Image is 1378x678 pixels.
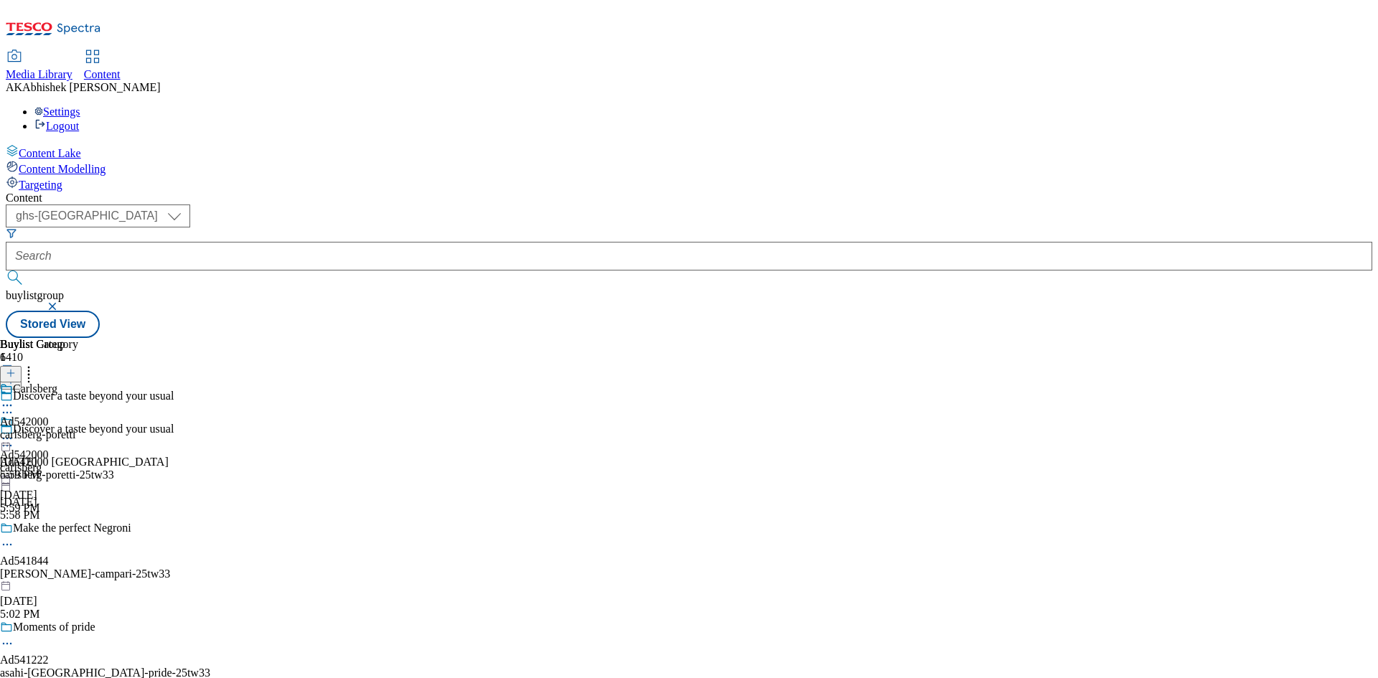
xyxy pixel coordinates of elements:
div: Discover a taste beyond your usual [13,390,174,402]
input: Search [6,242,1372,270]
div: Content [6,192,1372,204]
div: Carlsberg [13,382,57,395]
span: buylistgroup [6,289,64,301]
div: Make the perfect Negroni [13,522,131,535]
span: AK [6,81,22,93]
span: Content Lake [19,147,81,159]
a: Content Modelling [6,160,1372,176]
span: Content Modelling [19,163,106,175]
a: Media Library [6,51,72,81]
span: Targeting [19,179,62,191]
svg: Search Filters [6,227,17,239]
a: Settings [34,105,80,118]
span: Abhishek [PERSON_NAME] [22,81,160,93]
div: Discover a taste beyond your usual [13,423,174,435]
a: Content [84,51,121,81]
span: Media Library [6,68,72,80]
a: Targeting [6,176,1372,192]
a: Content Lake [6,144,1372,160]
a: Logout [34,120,79,132]
span: Content [84,68,121,80]
div: Moments of pride [13,621,95,634]
button: Stored View [6,311,100,338]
